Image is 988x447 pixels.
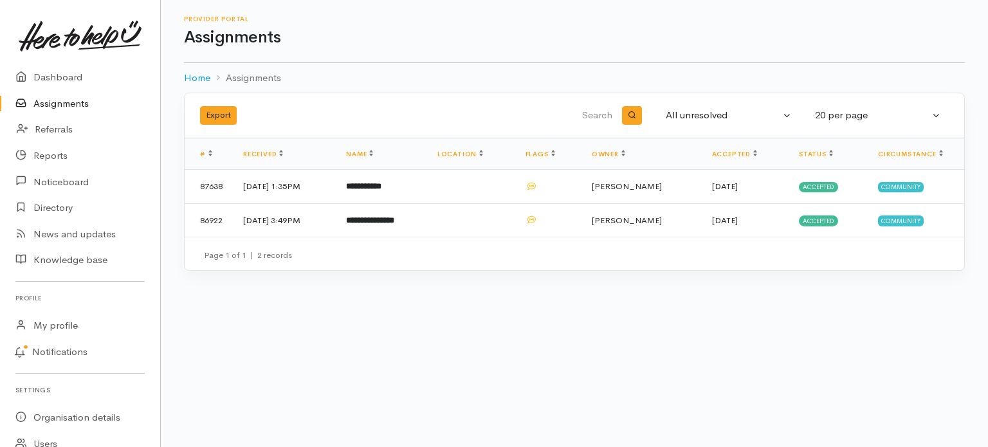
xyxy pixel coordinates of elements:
div: All unresolved [666,108,780,123]
span: [PERSON_NAME] [592,181,662,192]
span: [PERSON_NAME] [592,215,662,226]
span: Community [878,215,924,226]
a: Owner [592,150,625,158]
a: Flags [526,150,555,158]
nav: breadcrumb [184,63,965,93]
li: Assignments [210,71,281,86]
button: All unresolved [658,103,800,128]
a: Location [437,150,483,158]
td: [DATE] 3:49PM [233,203,336,237]
h6: Settings [15,381,145,399]
span: Community [878,182,924,192]
time: [DATE] [712,181,738,192]
a: # [200,150,212,158]
span: Accepted [799,182,838,192]
span: | [250,250,253,260]
td: [DATE] 1:35PM [233,170,336,204]
a: Circumstance [878,150,943,158]
td: 87638 [185,170,233,204]
span: Accepted [799,215,838,226]
h1: Assignments [184,28,965,47]
a: Accepted [712,150,757,158]
h6: Provider Portal [184,15,965,23]
a: Received [243,150,283,158]
button: 20 per page [807,103,949,128]
input: Search [429,100,615,131]
time: [DATE] [712,215,738,226]
button: Export [200,106,237,125]
div: 20 per page [815,108,929,123]
h6: Profile [15,289,145,307]
a: Status [799,150,833,158]
a: Home [184,71,210,86]
small: Page 1 of 1 2 records [204,250,292,260]
a: Name [346,150,373,158]
td: 86922 [185,203,233,237]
